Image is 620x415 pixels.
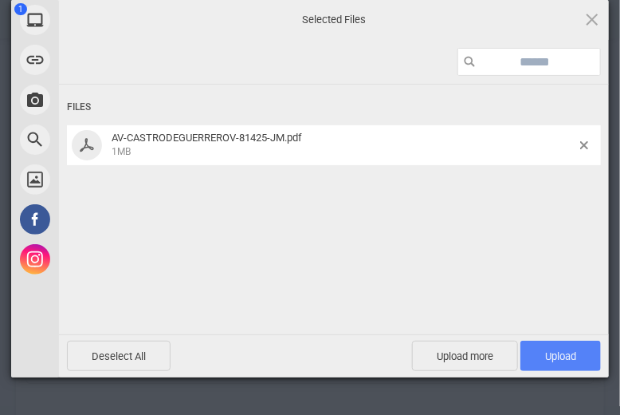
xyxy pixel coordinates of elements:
span: 1MB [112,146,131,157]
div: Web Search [11,120,202,160]
div: Take Photo [11,80,202,120]
span: Click here or hit ESC to close picker [583,10,601,28]
span: Selected Files [175,13,493,27]
span: 1 [14,3,27,15]
div: Unsplash [11,160,202,200]
div: Files [67,93,601,122]
span: AV-CASTRODEGUERREROV-81425-JM.pdf [107,132,580,158]
span: Upload more [412,341,518,371]
span: Upload [545,350,576,362]
div: Facebook [11,200,202,239]
div: Link (URL) [11,40,202,80]
span: Deselect All [67,341,171,371]
span: Upload [520,341,601,371]
span: AV-CASTRODEGUERREROV-81425-JM.pdf [112,132,302,144]
div: Instagram [11,239,202,279]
